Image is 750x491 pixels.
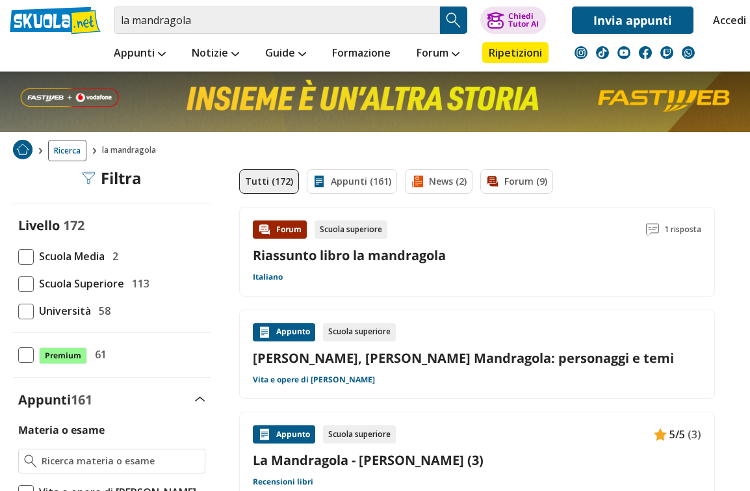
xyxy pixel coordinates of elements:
[654,428,667,441] img: Appunti contenuto
[596,46,609,59] img: tiktok
[713,7,740,34] a: Accedi
[127,275,149,292] span: 113
[102,140,161,161] span: la mandragola
[18,217,60,234] label: Livello
[42,455,200,468] input: Ricerca materia o esame
[253,220,307,239] div: Forum
[94,302,110,319] span: 58
[405,169,472,194] a: News (2)
[110,42,169,66] a: Appunti
[508,12,539,28] div: Chiedi Tutor AI
[24,455,36,468] img: Ricerca materia o esame
[253,425,315,444] div: Appunto
[480,169,553,194] a: Forum (9)
[646,223,659,236] img: Commenti lettura
[480,7,546,34] button: ChiediTutor AI
[688,426,701,443] span: (3)
[253,349,701,367] a: [PERSON_NAME], [PERSON_NAME] Mandragola: personaggi e temi
[329,42,394,66] a: Formazione
[13,140,32,159] img: Home
[482,42,549,63] a: Ripetizioni
[13,140,32,161] a: Home
[323,323,396,341] div: Scuola superiore
[664,220,701,239] span: 1 risposta
[575,46,588,59] img: instagram
[682,46,695,59] img: WhatsApp
[444,10,463,30] img: Cerca appunti, riassunti o versioni
[114,7,440,34] input: Cerca appunti, riassunti o versioni
[253,451,701,469] a: La Mandragola - [PERSON_NAME] (3)
[315,220,387,239] div: Scuola superiore
[34,275,124,292] span: Scuola Superiore
[669,426,685,443] span: 5/5
[63,217,84,234] span: 172
[239,169,299,194] a: Tutti (172)
[107,248,118,265] span: 2
[313,175,326,188] img: Appunti filtro contenuto
[572,7,693,34] a: Invia appunti
[323,425,396,444] div: Scuola superiore
[39,347,87,364] span: Premium
[617,46,630,59] img: youtube
[18,423,105,437] label: Materia o esame
[253,323,315,341] div: Appunto
[258,326,271,339] img: Appunti contenuto
[34,248,105,265] span: Scuola Media
[639,46,652,59] img: facebook
[411,175,424,188] img: News filtro contenuto
[660,46,673,59] img: twitch
[18,391,92,408] label: Appunti
[48,140,86,161] a: Ricerca
[486,175,499,188] img: Forum filtro contenuto
[90,346,107,363] span: 61
[253,246,446,264] a: Riassunto libro la mandragola
[413,42,463,66] a: Forum
[253,375,375,385] a: Vita e opere di [PERSON_NAME]
[83,172,96,185] img: Filtra filtri mobile
[195,397,205,402] img: Apri e chiudi sezione
[83,169,142,187] div: Filtra
[258,223,271,236] img: Forum contenuto
[253,477,313,487] a: Recensioni libri
[34,302,91,319] span: Università
[307,169,397,194] a: Appunti (161)
[262,42,309,66] a: Guide
[440,7,467,34] button: Search Button
[258,428,271,441] img: Appunti contenuto
[188,42,242,66] a: Notizie
[71,391,92,408] span: 161
[253,272,283,282] a: Italiano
